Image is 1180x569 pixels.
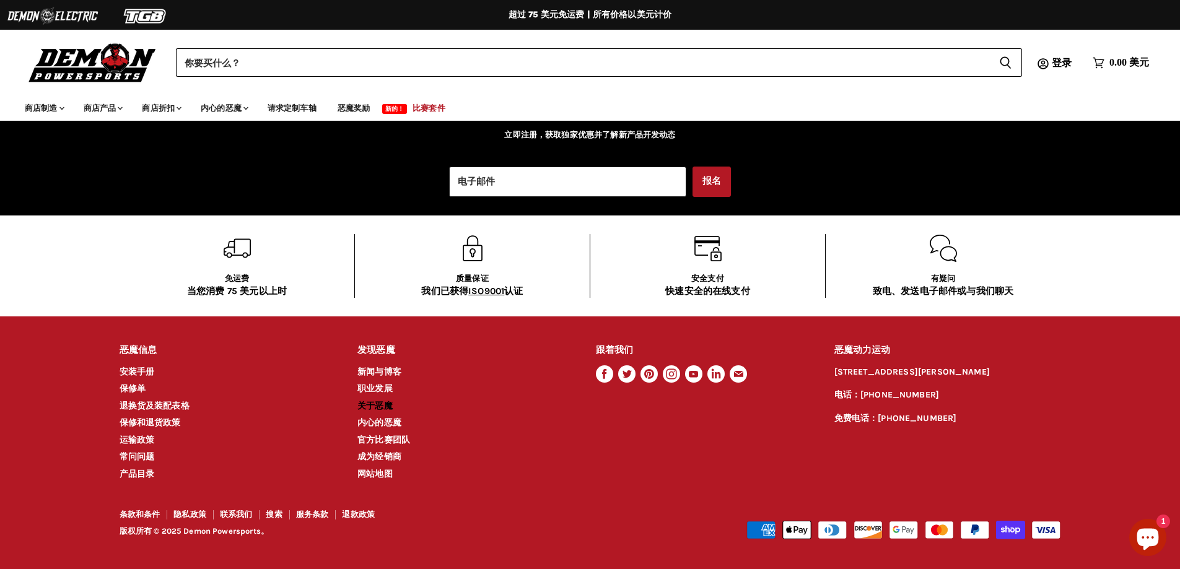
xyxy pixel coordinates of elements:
[6,4,99,28] img: 恶魔电动标志 2
[25,102,58,115] font: 商店制造
[385,105,404,113] font: 新的！
[878,413,956,423] a: [PHONE_NUMBER]
[173,510,206,519] a: 隐私政策
[258,95,326,121] a: 请求定制车轴
[328,95,380,121] a: 恶魔奖励
[860,389,939,400] a: [PHONE_NUMBER]
[15,95,72,121] a: 商店制造
[1046,58,1086,69] a: 登录
[99,4,192,28] img: TGB 标志 2
[120,469,155,479] a: 产品目录
[357,417,401,428] a: 内心的恶魔
[268,102,317,115] font: 请求定制车轴
[504,285,523,297] font: 认证
[357,469,393,479] a: 网站地图
[834,367,990,377] font: [STREET_ADDRESS][PERSON_NAME]
[342,510,375,519] a: 退款政策
[15,90,1146,121] ul: 主菜单
[665,285,750,297] font: 快速安全的在线支付
[873,285,1013,297] font: 致电、发送电子邮件或与我们聊天
[120,417,181,428] a: 保修和退货政策
[596,345,634,355] font: 跟着我们
[74,95,131,121] a: 商店产品
[120,383,146,394] a: 保修单
[176,48,1022,77] form: 产品
[834,345,891,355] font: 恶魔动力运动
[834,413,878,423] font: 免费电话：
[413,102,445,115] font: 比赛套件
[120,401,190,411] a: 退换货及装配表格
[1109,57,1149,67] font: 0.00 美元
[691,274,724,283] font: 安全支付
[456,274,489,283] font: 质量保证
[220,510,253,519] a: 联系我们
[931,274,955,283] font: 有疑问
[120,510,160,519] a: 条款和条件
[84,102,116,115] font: 商店产品
[338,102,370,115] font: 恶魔奖励
[191,95,256,121] a: 内心的恶魔
[1125,519,1170,559] inbox-online-store-chat: Shopify 在线商店聊天
[357,435,410,445] a: 官方比赛团队
[201,102,242,115] font: 内心的恶魔
[120,367,155,377] a: 安装手册
[176,48,989,77] input: When autocomplete results are available use up and down arrows to review and enter to select
[693,167,731,197] button: 报名
[120,451,155,462] a: 常问问题
[989,48,1022,77] button: 搜索
[266,510,282,519] a: 搜索
[357,367,401,377] a: 新闻与博客
[187,285,287,297] font: 当您消费 75 美元以上时
[133,95,189,121] a: 商店折扣
[357,401,393,411] a: 关于恶魔
[834,389,860,400] font: 电话：
[120,510,526,523] nav: 页脚
[25,40,160,84] img: 恶魔动力运动
[120,345,157,355] font: 恶魔信息
[296,510,329,519] a: 服务条款
[357,345,395,355] font: 发现恶魔
[120,526,269,536] font: 版权所有 © 2025 Demon Powersports。
[504,130,675,139] font: 立即注册，获取独家优惠并了解新产品开发动态
[403,95,455,121] a: 比赛套件
[1052,55,1072,71] font: 登录
[1086,54,1155,72] a: 0.00 美元
[421,285,468,297] font: 我们已获得
[120,435,155,445] a: 运输政策
[702,176,721,186] font: 报名
[509,9,671,20] font: 超过 75 美元免运费 | 所有价格以美元计价
[357,383,393,394] a: 职业发展
[449,167,686,197] input: 电子邮件
[468,285,504,297] font: ISO9001
[142,102,175,115] font: 商店折扣
[225,274,249,283] font: 免运费
[357,451,401,462] a: 成为经销商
